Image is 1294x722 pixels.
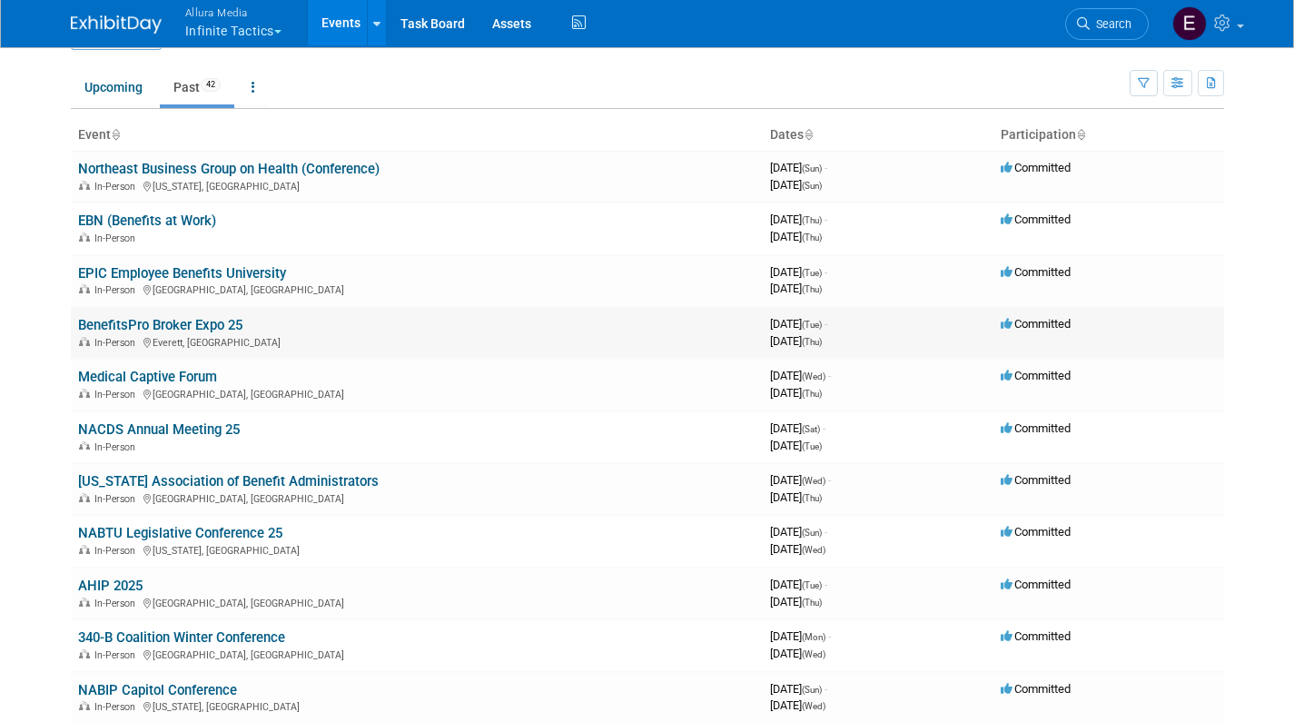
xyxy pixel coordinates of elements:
[770,473,831,487] span: [DATE]
[802,371,825,381] span: (Wed)
[802,215,822,225] span: (Thu)
[825,578,827,591] span: -
[78,265,286,282] a: EPIC Employee Benefits University
[79,389,90,398] img: In-Person Event
[763,120,993,151] th: Dates
[79,284,90,293] img: In-Person Event
[1065,8,1149,40] a: Search
[770,629,831,643] span: [DATE]
[78,682,237,698] a: NABIP Capitol Conference
[78,525,282,541] a: NABTU Legislative Conference 25
[770,490,822,504] span: [DATE]
[1001,629,1071,643] span: Committed
[828,369,831,382] span: -
[802,598,822,608] span: (Thu)
[802,232,822,242] span: (Thu)
[78,595,756,609] div: [GEOGRAPHIC_DATA], [GEOGRAPHIC_DATA]
[1001,317,1071,331] span: Committed
[78,161,380,177] a: Northeast Business Group on Health (Conference)
[79,337,90,346] img: In-Person Event
[94,649,141,661] span: In-Person
[94,493,141,505] span: In-Person
[79,649,90,658] img: In-Person Event
[770,282,822,295] span: [DATE]
[1001,525,1071,539] span: Committed
[1090,17,1131,31] span: Search
[78,421,240,438] a: NACDS Annual Meeting 25
[802,493,822,503] span: (Thu)
[78,542,756,557] div: [US_STATE], [GEOGRAPHIC_DATA]
[78,369,217,385] a: Medical Captive Forum
[94,284,141,296] span: In-Person
[770,386,822,400] span: [DATE]
[79,441,90,450] img: In-Person Event
[770,595,822,608] span: [DATE]
[1001,578,1071,591] span: Committed
[71,15,162,34] img: ExhibitDay
[770,265,827,279] span: [DATE]
[78,334,756,349] div: Everett, [GEOGRAPHIC_DATA]
[1001,161,1071,174] span: Committed
[1001,213,1071,226] span: Committed
[802,632,825,642] span: (Mon)
[79,493,90,502] img: In-Person Event
[78,386,756,401] div: [GEOGRAPHIC_DATA], [GEOGRAPHIC_DATA]
[1001,369,1071,382] span: Committed
[78,473,379,490] a: [US_STATE] Association of Benefit Administrators
[770,682,827,696] span: [DATE]
[94,232,141,244] span: In-Person
[1076,127,1085,142] a: Sort by Participation Type
[770,230,822,243] span: [DATE]
[802,284,822,294] span: (Thu)
[770,178,822,192] span: [DATE]
[802,163,822,173] span: (Sun)
[71,120,763,151] th: Event
[825,161,827,174] span: -
[770,542,825,556] span: [DATE]
[78,629,285,646] a: 340-B Coalition Winter Conference
[94,701,141,713] span: In-Person
[802,424,820,434] span: (Sat)
[78,698,756,713] div: [US_STATE], [GEOGRAPHIC_DATA]
[1001,473,1071,487] span: Committed
[802,337,822,347] span: (Thu)
[802,685,822,695] span: (Sun)
[770,439,822,452] span: [DATE]
[802,701,825,711] span: (Wed)
[770,334,822,348] span: [DATE]
[1001,421,1071,435] span: Committed
[94,181,141,193] span: In-Person
[825,317,827,331] span: -
[770,317,827,331] span: [DATE]
[802,441,822,451] span: (Tue)
[94,598,141,609] span: In-Person
[185,3,282,22] span: Allura Media
[79,232,90,242] img: In-Person Event
[828,629,831,643] span: -
[770,525,827,539] span: [DATE]
[804,127,813,142] a: Sort by Start Date
[78,282,756,296] div: [GEOGRAPHIC_DATA], [GEOGRAPHIC_DATA]
[802,580,822,590] span: (Tue)
[78,490,756,505] div: [GEOGRAPHIC_DATA], [GEOGRAPHIC_DATA]
[802,181,822,191] span: (Sun)
[1001,265,1071,279] span: Committed
[94,337,141,349] span: In-Person
[770,578,827,591] span: [DATE]
[1172,6,1207,41] img: Eric Thompson
[78,647,756,661] div: [GEOGRAPHIC_DATA], [GEOGRAPHIC_DATA]
[825,213,827,226] span: -
[94,389,141,401] span: In-Person
[828,473,831,487] span: -
[993,120,1224,151] th: Participation
[78,178,756,193] div: [US_STATE], [GEOGRAPHIC_DATA]
[79,181,90,190] img: In-Person Event
[802,320,822,330] span: (Tue)
[79,545,90,554] img: In-Person Event
[78,578,143,594] a: AHIP 2025
[770,647,825,660] span: [DATE]
[1001,682,1071,696] span: Committed
[770,421,825,435] span: [DATE]
[201,78,221,92] span: 42
[825,525,827,539] span: -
